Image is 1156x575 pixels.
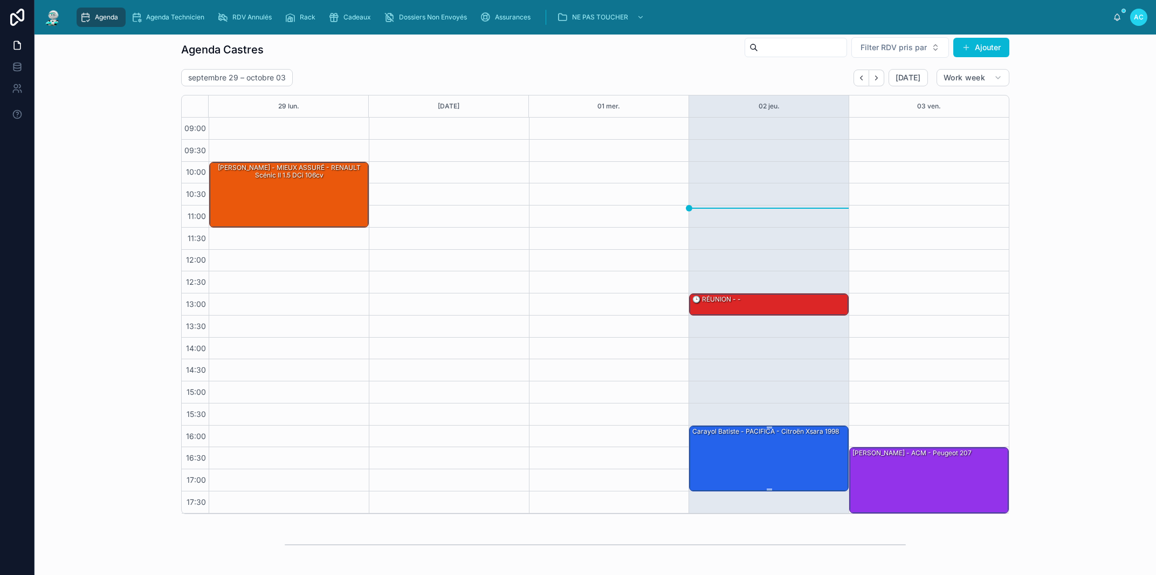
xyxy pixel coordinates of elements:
span: NE PAS TOUCHER [572,13,628,22]
a: NE PAS TOUCHER [554,8,650,27]
span: Agenda [95,13,118,22]
a: Assurances [477,8,538,27]
div: [PERSON_NAME] - ACM - Peugeot 207 [850,448,1008,512]
span: AC [1134,13,1144,22]
button: 03 ven. [917,95,941,117]
span: 09:30 [182,146,209,155]
a: Dossiers Non Envoyés [381,8,474,27]
button: Ajouter [953,38,1009,57]
div: [PERSON_NAME] - MIEUX ASSURÉ - RENAULT Scénic II 1.5 dCi 106cv [211,163,368,181]
div: [PERSON_NAME] - MIEUX ASSURÉ - RENAULT Scénic II 1.5 dCi 106cv [210,162,368,227]
div: Carayol Batiste - PACIFICA - Citroën Xsara 1998 [690,426,848,491]
button: Work week [937,69,1009,86]
span: 14:00 [183,344,209,353]
button: [DATE] [889,69,928,86]
span: [DATE] [896,73,921,83]
a: RDV Annulés [214,8,279,27]
span: 12:30 [183,277,209,286]
span: 14:30 [183,365,209,374]
h2: septembre 29 – octobre 03 [188,72,286,83]
span: Rack [300,13,315,22]
button: Next [869,70,884,86]
span: Work week [944,73,985,83]
div: Carayol Batiste - PACIFICA - Citroën Xsara 1998 [691,427,840,436]
span: 12:00 [183,255,209,264]
span: 10:30 [183,189,209,198]
span: 15:00 [184,387,209,396]
button: 29 lun. [278,95,299,117]
span: Assurances [495,13,531,22]
div: scrollable content [71,5,1113,29]
span: 13:30 [183,321,209,331]
span: Cadeaux [343,13,371,22]
img: App logo [43,9,63,26]
div: 🕒 RÉUNION - - [690,294,848,315]
span: 17:30 [184,497,209,506]
span: 15:30 [184,409,209,419]
span: 10:00 [183,167,209,176]
a: Agenda Technicien [128,8,212,27]
button: 01 mer. [597,95,620,117]
span: Dossiers Non Envoyés [399,13,467,22]
a: Agenda [77,8,126,27]
span: 11:30 [185,234,209,243]
span: Filter RDV pris par [861,42,927,53]
div: 🕒 RÉUNION - - [691,295,742,304]
div: [PERSON_NAME] - ACM - Peugeot 207 [851,448,973,458]
span: 09:00 [182,124,209,133]
h1: Agenda Castres [181,42,264,57]
span: RDV Annulés [232,13,272,22]
button: 02 jeu. [759,95,780,117]
span: 11:00 [185,211,209,221]
button: Back [854,70,869,86]
a: Rack [281,8,323,27]
span: 16:30 [183,453,209,462]
button: Select Button [851,37,949,58]
button: [DATE] [438,95,459,117]
span: Agenda Technicien [146,13,204,22]
a: Cadeaux [325,8,379,27]
span: 17:00 [184,475,209,484]
span: 13:00 [183,299,209,309]
span: 16:00 [183,432,209,441]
